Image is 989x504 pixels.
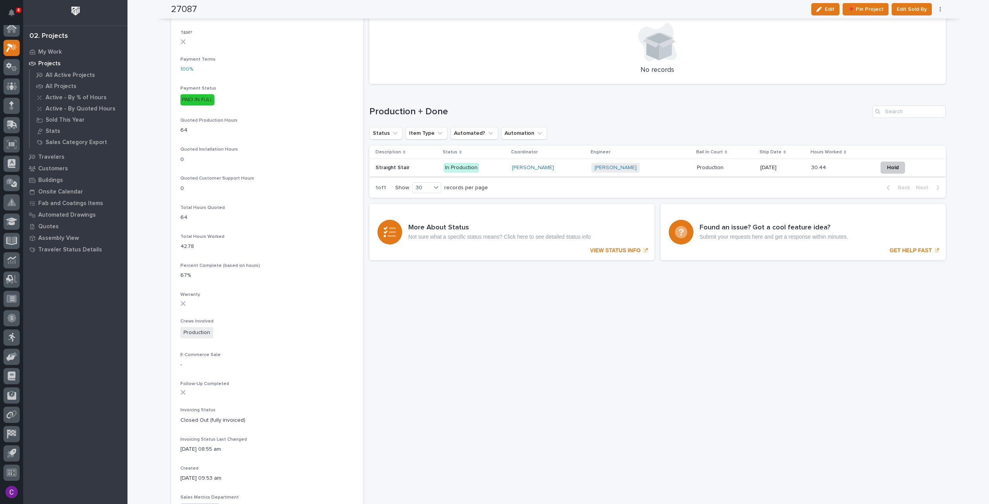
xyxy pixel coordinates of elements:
[512,165,554,171] a: [PERSON_NAME]
[3,5,20,21] button: Notifications
[825,6,834,13] span: Edit
[38,60,61,67] p: Projects
[38,200,103,207] p: Fab and Coatings Items
[180,466,199,471] span: Created
[180,437,247,442] span: Invoicing Status Last Changed
[913,184,946,191] button: Next
[369,204,654,260] a: VIEW STATUS INFO
[38,212,96,219] p: Automated Drawings
[180,65,193,73] a: 100%
[30,137,127,148] a: Sales Category Export
[180,185,354,193] p: 0
[38,177,63,184] p: Buildings
[46,139,107,146] p: Sales Category Export
[697,163,725,171] p: Production
[916,184,933,191] span: Next
[696,148,723,156] p: Ball In Court
[30,103,127,114] a: Active - By Quoted Hours
[180,408,216,412] span: Invoicing Status
[408,224,591,232] h3: More About Status
[369,178,392,197] p: 1 of 1
[180,272,354,280] p: 67%
[661,204,946,260] a: GET HELP FAST
[46,94,107,101] p: Active - By % of Hours
[10,9,20,22] div: Notifications4
[23,163,127,174] a: Customers
[68,4,83,18] img: Workspace Logo
[38,49,62,56] p: My Work
[890,247,932,254] p: GET HELP FAST
[38,223,59,230] p: Quotes
[444,185,488,191] p: records per page
[29,32,68,41] div: 02. Projects
[38,165,68,172] p: Customers
[590,247,641,254] p: VIEW STATUS INFO
[369,106,869,117] h1: Production + Done
[38,188,83,195] p: Onsite Calendar
[369,159,946,176] tr: Straight StairStraight Stair In Production[PERSON_NAME] [PERSON_NAME] ProductionProduction [DATE]...
[843,3,889,15] button: 📌 Pin Project
[406,127,447,139] button: Item Type
[180,205,225,210] span: Total Hours Quoted
[180,353,221,357] span: E-Commerce Sale
[180,156,354,164] p: 0
[180,495,239,500] span: Sales Metrics Department
[180,292,200,297] span: Warranty
[46,117,85,124] p: Sold This Year
[30,81,127,92] a: All Projects
[23,197,127,209] a: Fab and Coatings Items
[23,174,127,186] a: Buildings
[30,92,127,103] a: Active - By % of Hours
[3,484,20,500] button: users-avatar
[760,148,782,156] p: Ship Date
[23,151,127,163] a: Travelers
[46,83,76,90] p: All Projects
[30,126,127,136] a: Stats
[511,148,538,156] p: Coordinator
[444,163,479,173] div: In Production
[450,127,498,139] button: Automated?
[700,234,848,240] p: Submit your requests here and get a response within minutes.
[379,66,936,75] p: No records
[23,46,127,58] a: My Work
[376,163,411,171] p: Straight Stair
[408,234,591,240] p: Not sure what a specific status means? Click here to see detailed status info
[180,57,216,62] span: Payment Terms
[46,72,95,79] p: All Active Projects
[171,4,197,15] h2: 27087
[893,184,910,191] span: Back
[180,474,354,482] p: [DATE] 09:53 am
[180,382,229,386] span: Follow-Up Completed
[811,163,828,171] p: 30.44
[180,94,214,105] div: PAID IN FULL
[180,327,213,338] span: Production
[369,127,403,139] button: Status
[811,3,839,15] button: Edit
[376,148,401,156] p: Description
[17,7,20,13] p: 4
[180,118,238,123] span: Quoted Production Hours
[30,114,127,125] a: Sold This Year
[892,3,932,15] button: Edit Sold By
[180,86,216,91] span: Payment Status
[880,161,905,174] button: Hold
[700,224,848,232] h3: Found an issue? Got a cool feature idea?
[38,154,65,161] p: Travelers
[180,445,354,453] p: [DATE] 08:55 am
[887,163,899,172] span: Hold
[872,105,946,118] input: Search
[180,319,214,324] span: Crews Involved
[595,165,637,171] a: [PERSON_NAME]
[180,243,354,251] p: 42.78
[23,244,127,255] a: Traveler Status Details
[23,186,127,197] a: Onsite Calendar
[848,5,884,14] span: 📌 Pin Project
[180,361,354,369] p: -
[760,165,805,171] p: [DATE]
[880,184,913,191] button: Back
[46,105,116,112] p: Active - By Quoted Hours
[180,31,192,35] span: T&M?
[413,184,431,192] div: 30
[38,235,79,242] p: Assembly View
